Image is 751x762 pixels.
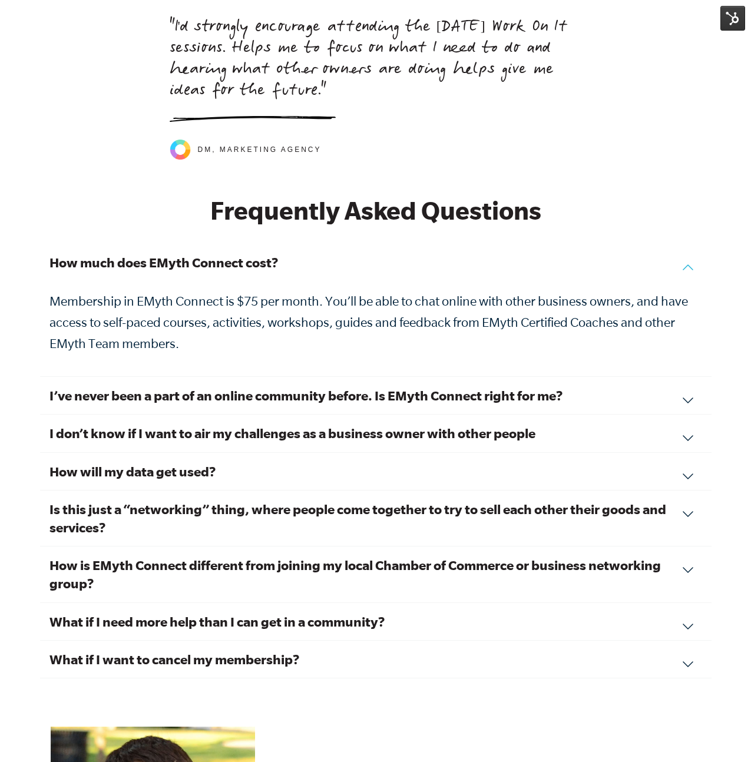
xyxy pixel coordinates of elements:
strong: Frequently Asked Questions [210,196,541,224]
span: DM, Marketing Agency [198,145,322,155]
h3: I’ve never been a part of an online community before. Is EMyth Connect right for me? [49,386,702,405]
h3: What if I need more help than I can get in a community? [49,612,702,631]
img: ses_full_rgb [170,140,191,160]
img: HubSpot Tools Menu Toggle [720,6,745,31]
iframe: Chat Widget [692,705,751,762]
p: Membership in EMyth Connect is $75 per month. You’ll be able to chat online with other business o... [49,290,702,354]
h3: How will my data get used? [49,462,702,481]
h3: Is this just a “networking” thing, where people come together to try to sell each other their goo... [49,500,702,536]
h3: How much does EMyth Connect cost? [49,253,702,271]
h3: I don’t know if I want to air my challenges as a business owner with other people [49,424,702,442]
span: "I'd strongly encourage attending the [DATE] Work On It sessions. Helps me to focus on what I nee... [170,16,568,103]
h3: How is EMyth Connect different from joining my local Chamber of Commerce or business networking g... [49,556,702,592]
h3: What if I want to cancel my membership? [49,650,702,668]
